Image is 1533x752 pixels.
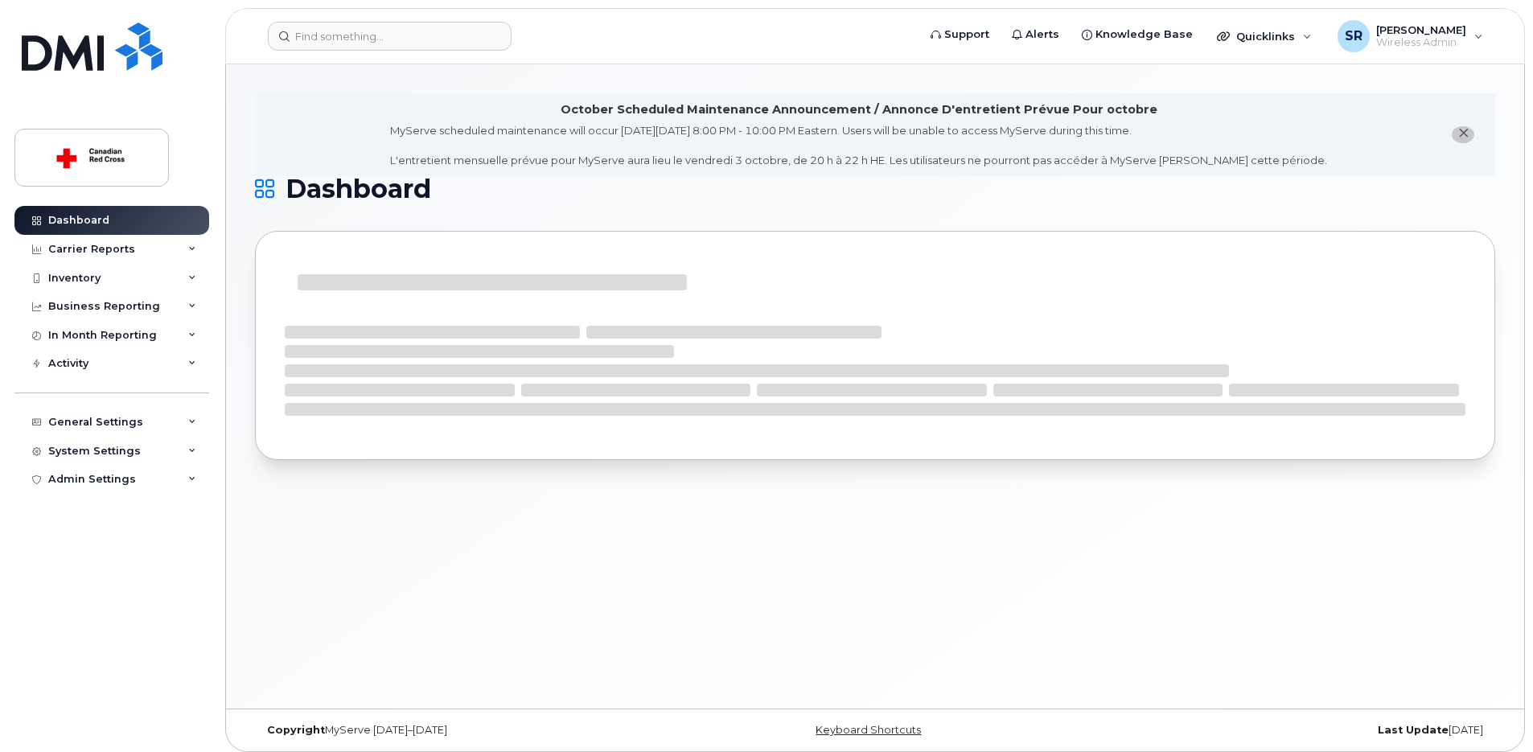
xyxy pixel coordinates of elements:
[1378,724,1449,736] strong: Last Update
[267,724,325,736] strong: Copyright
[1452,126,1474,143] button: close notification
[390,123,1327,168] div: MyServe scheduled maintenance will occur [DATE][DATE] 8:00 PM - 10:00 PM Eastern. Users will be u...
[255,724,668,737] div: MyServe [DATE]–[DATE]
[286,177,431,201] span: Dashboard
[816,724,921,736] a: Keyboard Shortcuts
[1082,724,1495,737] div: [DATE]
[561,101,1157,118] div: October Scheduled Maintenance Announcement / Annonce D'entretient Prévue Pour octobre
